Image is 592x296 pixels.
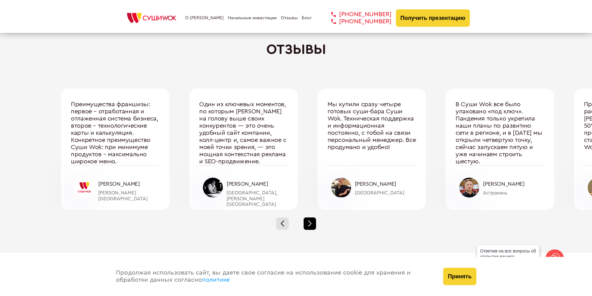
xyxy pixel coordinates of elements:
[185,16,224,20] a: О [PERSON_NAME]
[322,18,392,25] a: [PHONE_NUMBER]
[396,9,470,27] button: Получить презентацию
[328,101,416,165] div: Мы купили сразу четыре готовых суши-бара Суши Wok. Техническая поддержка и информационная постоян...
[98,181,159,187] div: [PERSON_NAME]
[477,245,539,268] div: Ответим на все вопросы об открытии вашего [PERSON_NAME]!
[322,11,392,18] a: [PHONE_NUMBER]
[227,181,288,187] div: [PERSON_NAME]
[281,16,298,20] a: Отзывы
[456,101,544,165] div: В Суши Wok все было упаковано «под ключ». Пандемия только укрепила наши планы по развитию сети в ...
[71,101,159,165] div: Преимущества франшизы: первое – отработанная и отлаженная система бизнеса, второе – технологическ...
[122,11,181,25] img: СУШИWOK
[199,101,288,165] div: Один из ключевых моментов, по которым [PERSON_NAME] на голову выше своих конкурентов — это очень ...
[443,268,476,285] button: Принять
[202,277,230,283] a: политике
[483,190,544,196] div: Астрахань
[483,181,544,187] div: [PERSON_NAME]
[302,16,312,20] a: Блог
[228,16,277,20] a: Начальные инвестиции
[98,190,159,202] div: [PERSON_NAME][GEOGRAPHIC_DATA]
[110,257,437,296] div: Продолжая использовать сайт, вы даете свое согласие на использование cookie для хранения и обрабо...
[355,190,416,196] div: [GEOGRAPHIC_DATA]
[355,181,416,187] div: [PERSON_NAME]
[227,190,288,207] div: [GEOGRAPHIC_DATA], [PERSON_NAME][GEOGRAPHIC_DATA]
